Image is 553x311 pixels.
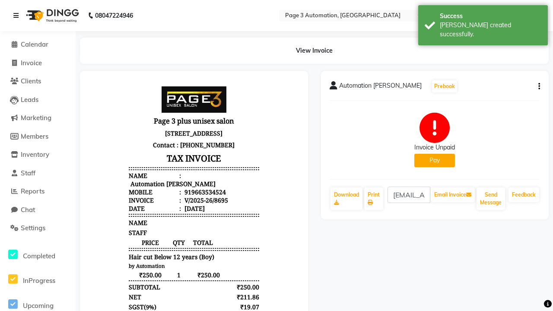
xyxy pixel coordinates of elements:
div: SUBTOTAL [40,203,72,212]
span: Settings [21,224,45,232]
div: ₹211.86 [137,213,171,222]
div: ₹19.07 [137,223,171,232]
div: ₹250.00 [137,263,171,271]
button: Email Invoice [431,187,475,202]
div: ₹250.00 [137,243,171,251]
span: Calendar [21,40,48,48]
b: 08047224946 [95,3,133,28]
span: : [91,125,92,133]
span: Hair cut Below 12 years (Boy) [40,173,126,181]
div: Date [40,125,92,133]
a: Chat [2,205,73,215]
div: ₹250.00 [137,203,171,212]
small: by Automation [40,183,76,190]
a: Settings [2,223,73,233]
span: 9% [58,234,66,241]
span: STAFF [40,149,58,157]
span: Members [21,132,48,140]
a: Inventory [2,150,73,160]
span: PRICE [40,159,83,167]
div: Automation [PERSON_NAME] [40,100,127,108]
span: Invoice [21,59,42,67]
span: Marketing [21,114,51,122]
a: Download [331,187,362,210]
span: Upcoming [23,301,54,310]
div: V/2025-26/8695 [94,117,140,125]
span: : [91,108,92,117]
span: Automation [PERSON_NAME] [339,81,422,93]
span: Completed [23,252,55,260]
span: Chat [21,206,35,214]
button: Pay [414,154,455,167]
div: Invoice [40,117,92,125]
div: Mobile [40,108,92,117]
div: View Invoice [80,38,549,64]
a: Feedback [509,187,539,202]
a: Calendar [2,40,73,50]
a: Reports [2,187,73,197]
a: Members [2,132,73,142]
span: Inventory [21,150,49,159]
button: Send Message [477,187,505,210]
span: QTY [83,159,98,167]
span: Clients [21,77,41,85]
span: : [91,117,92,125]
span: InProgress [23,276,55,285]
span: SGST [40,223,55,232]
a: Marketing [2,113,73,123]
div: Name [40,92,92,100]
button: Prebook [432,80,457,92]
img: page3_logo.png [73,7,138,33]
div: Paid [40,253,53,261]
div: NET [40,213,53,222]
input: enter email [388,187,431,203]
a: Invoice [2,58,73,68]
p: Contact : [PHONE_NUMBER] [40,60,171,71]
h3: TAX INVOICE [40,71,171,86]
a: Staff [2,168,73,178]
span: 1 [83,191,98,200]
a: Leads [2,95,73,105]
div: ₹0.00 [137,253,171,261]
div: ₹19.07 [137,233,171,241]
div: ( ) [40,223,68,232]
img: logo [22,3,81,28]
span: CGST [40,233,56,241]
span: ₹250.00 [98,191,132,200]
div: Bill created successfully. [440,21,541,39]
span: Reports [21,187,44,195]
span: 9% [57,224,66,232]
a: Clients [2,76,73,86]
p: [STREET_ADDRESS] [40,48,171,60]
div: GRAND TOTAL [40,243,83,251]
span: : [91,92,92,100]
div: Balance [40,263,63,271]
h3: Page 3 plus unisex salon [40,35,171,48]
a: Print [364,187,383,210]
span: Leads [21,95,38,104]
div: [DATE] [94,125,116,133]
div: Success [440,12,541,21]
div: 919663534524 [94,108,137,117]
span: TOTAL [98,159,132,167]
div: ( ) [40,233,68,241]
span: NAME [40,139,59,147]
span: Staff [21,169,35,177]
div: Invoice Unpaid [414,143,455,152]
span: ₹250.00 [40,191,83,200]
